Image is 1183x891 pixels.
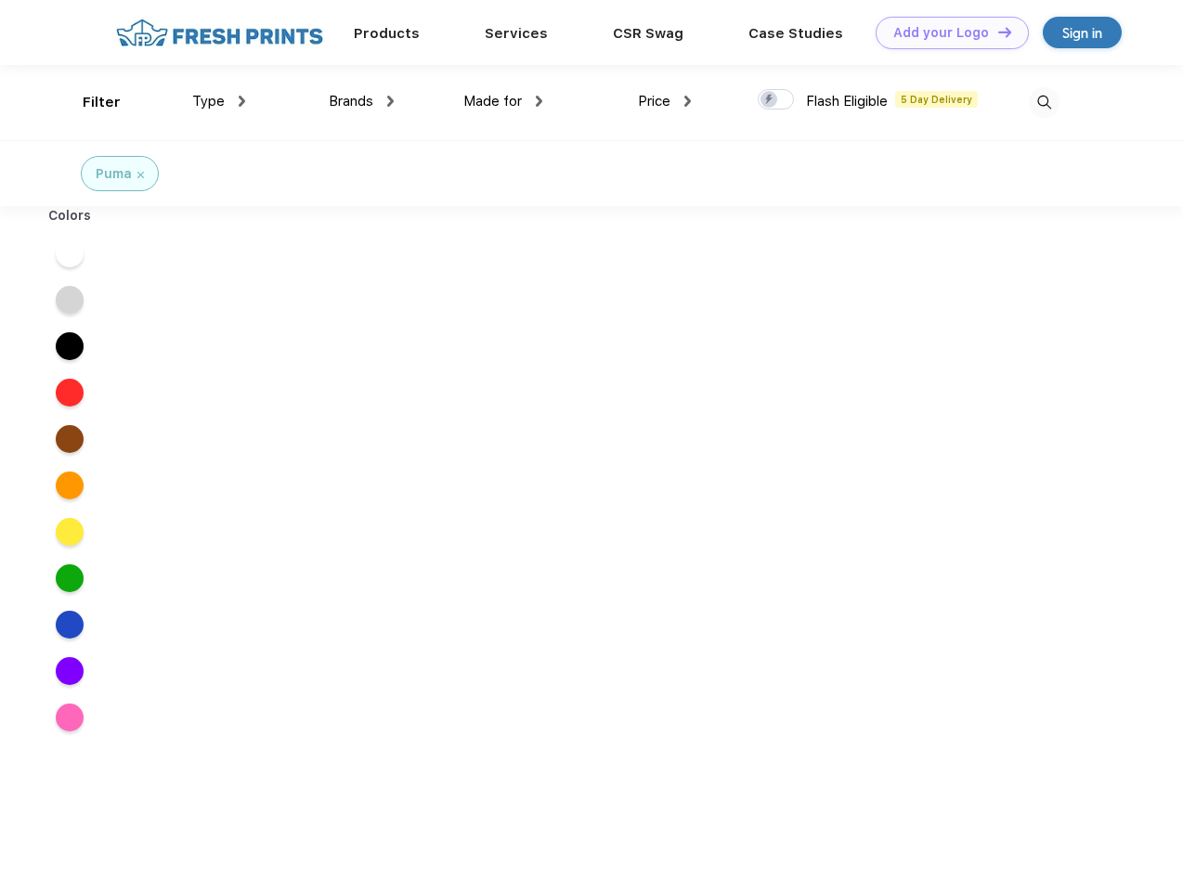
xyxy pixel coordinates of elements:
[485,25,548,42] a: Services
[684,96,691,107] img: dropdown.png
[329,93,373,110] span: Brands
[239,96,245,107] img: dropdown.png
[895,91,978,108] span: 5 Day Delivery
[387,96,394,107] img: dropdown.png
[1029,87,1059,118] img: desktop_search.svg
[463,93,522,110] span: Made for
[83,92,121,113] div: Filter
[354,25,420,42] a: Products
[137,172,144,178] img: filter_cancel.svg
[110,17,329,49] img: fo%20logo%202.webp
[536,96,542,107] img: dropdown.png
[192,93,225,110] span: Type
[638,93,670,110] span: Price
[34,206,106,226] div: Colors
[96,164,132,184] div: Puma
[806,93,888,110] span: Flash Eligible
[998,27,1011,37] img: DT
[893,25,989,41] div: Add your Logo
[1062,22,1102,44] div: Sign in
[613,25,683,42] a: CSR Swag
[1043,17,1122,48] a: Sign in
